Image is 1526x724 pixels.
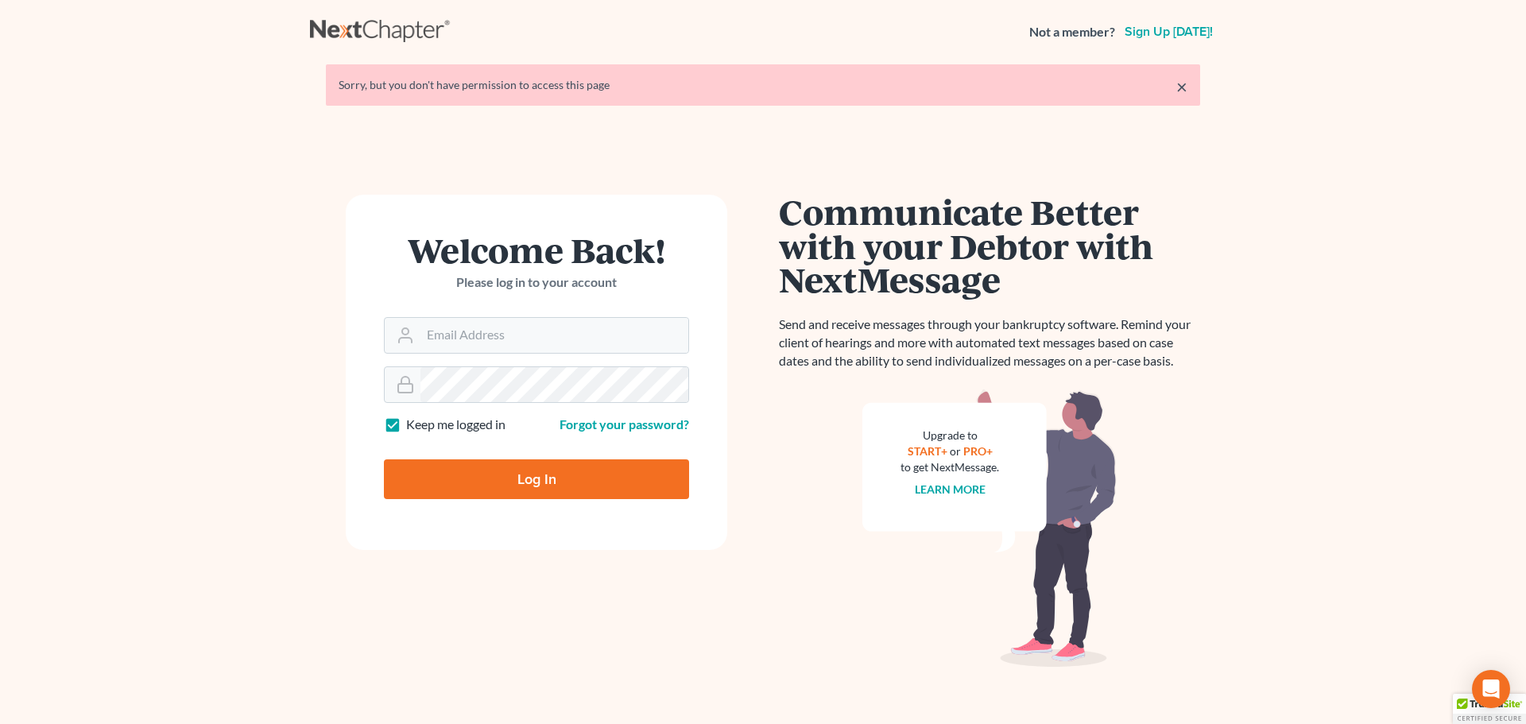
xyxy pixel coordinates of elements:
input: Log In [384,459,689,499]
p: Send and receive messages through your bankruptcy software. Remind your client of hearings and mo... [779,316,1200,370]
h1: Welcome Back! [384,233,689,267]
div: Open Intercom Messenger [1472,670,1510,708]
div: to get NextMessage. [900,459,999,475]
div: Sorry, but you don't have permission to access this page [339,77,1187,93]
input: Email Address [420,318,688,353]
div: Upgrade to [900,428,999,443]
strong: Not a member? [1029,23,1115,41]
a: Learn more [915,482,986,496]
a: PRO+ [963,444,993,458]
p: Please log in to your account [384,273,689,292]
a: Forgot your password? [560,416,689,432]
a: × [1176,77,1187,96]
label: Keep me logged in [406,416,505,434]
a: Sign up [DATE]! [1121,25,1216,38]
img: nextmessage_bg-59042aed3d76b12b5cd301f8e5b87938c9018125f34e5fa2b7a6b67550977c72.svg [862,389,1117,668]
a: START+ [908,444,947,458]
h1: Communicate Better with your Debtor with NextMessage [779,195,1200,296]
span: or [950,444,961,458]
div: TrustedSite Certified [1453,694,1526,724]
